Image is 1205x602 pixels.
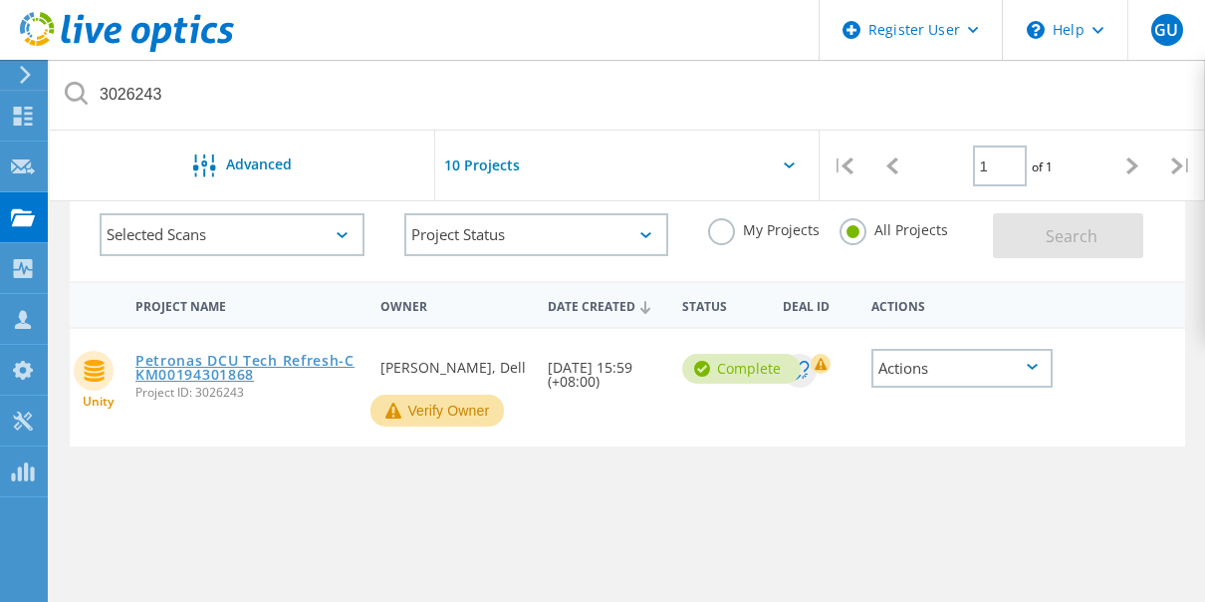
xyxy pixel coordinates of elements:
label: All Projects [840,218,948,237]
span: Unity [83,396,114,408]
div: Owner [370,286,538,323]
div: Date Created [538,286,671,324]
label: My Projects [708,218,820,237]
div: [DATE] 15:59 (+08:00) [538,329,671,409]
div: Project Status [404,213,669,256]
div: Project Name [125,286,370,323]
svg: \n [1027,21,1045,39]
div: Selected Scans [100,213,364,256]
div: Deal Id [773,286,862,323]
div: Actions [871,349,1053,388]
span: GU [1154,22,1178,38]
span: Project ID: 3026243 [135,387,361,399]
button: Search [993,213,1143,258]
span: of 1 [1032,158,1053,175]
div: Complete [682,354,801,384]
span: Search [1046,225,1097,247]
div: Status [672,286,773,323]
a: Live Optics Dashboard [20,42,234,56]
div: | [1157,131,1205,201]
div: | [820,131,867,201]
div: Actions [861,286,1063,323]
a: Petronas DCU Tech Refresh-CKM00194301868 [135,354,361,382]
div: [PERSON_NAME], Dell [370,329,538,395]
button: Verify Owner [370,395,504,427]
span: Advanced [226,157,292,171]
